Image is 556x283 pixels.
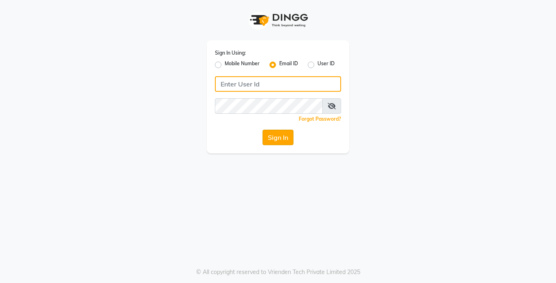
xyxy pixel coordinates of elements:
[215,76,341,92] input: Username
[263,130,293,145] button: Sign In
[317,60,335,70] label: User ID
[215,98,323,114] input: Username
[245,8,311,32] img: logo1.svg
[299,116,341,122] a: Forgot Password?
[215,49,246,57] label: Sign In Using:
[279,60,298,70] label: Email ID
[225,60,260,70] label: Mobile Number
